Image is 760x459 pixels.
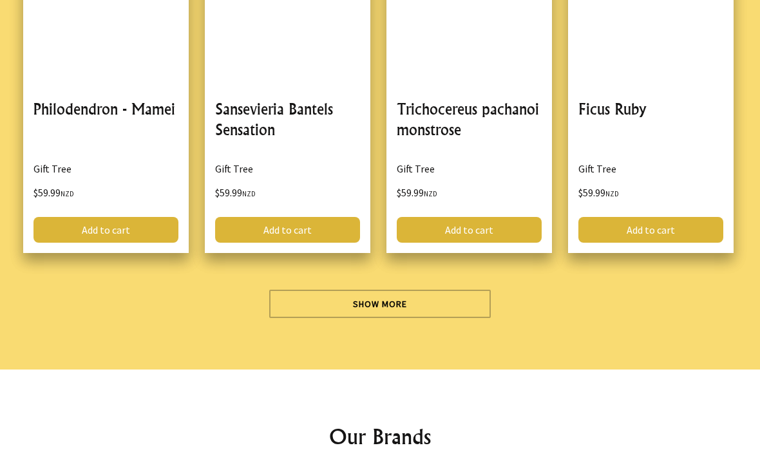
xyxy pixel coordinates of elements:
[21,421,739,452] h2: Our Brands
[397,217,542,243] a: Add to cart
[215,217,360,243] a: Add to cart
[33,217,178,243] a: Add to cart
[269,290,491,318] a: Show More
[578,217,723,243] a: Add to cart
